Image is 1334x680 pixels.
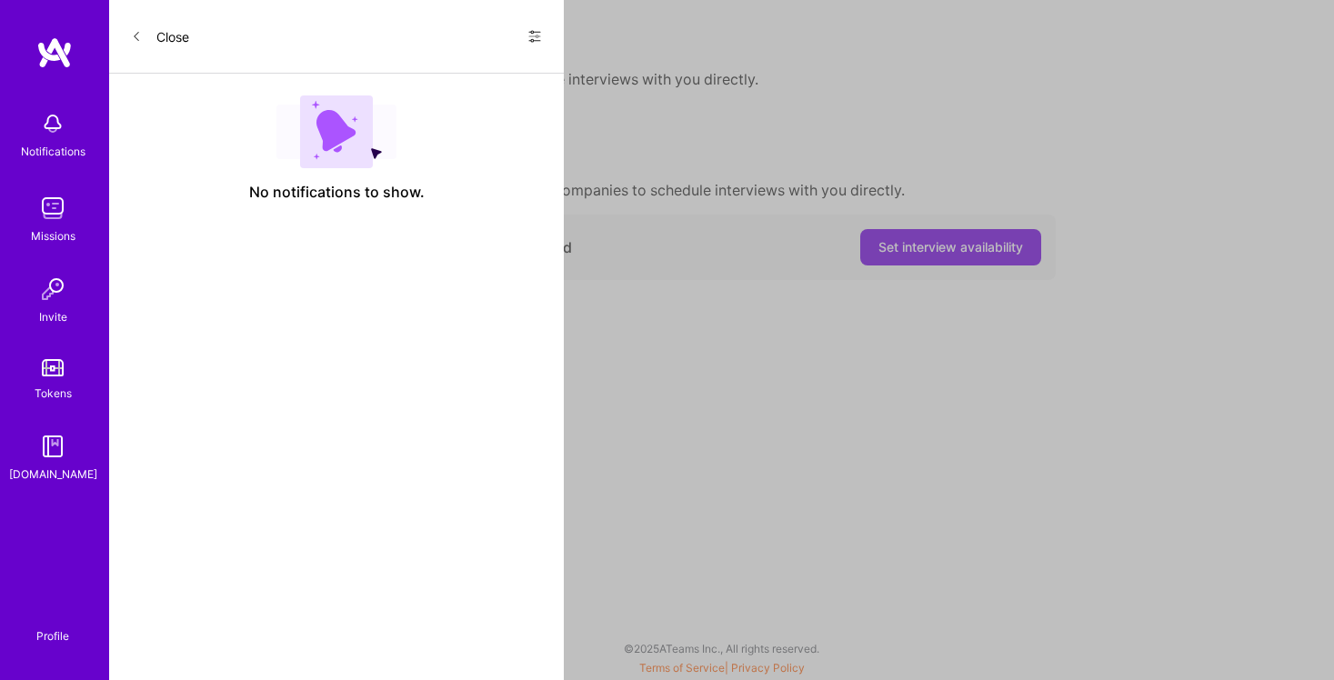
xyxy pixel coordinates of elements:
div: Profile [36,626,69,644]
img: Invite [35,271,71,307]
img: empty [276,95,396,168]
img: teamwork [35,190,71,226]
div: [DOMAIN_NAME] [9,465,97,484]
img: bell [35,105,71,142]
img: logo [36,36,73,69]
button: Close [131,22,189,51]
img: guide book [35,428,71,465]
img: tokens [42,359,64,376]
div: Missions [31,226,75,245]
div: Notifications [21,142,85,161]
span: No notifications to show. [249,183,425,202]
div: Invite [39,307,67,326]
div: Tokens [35,384,72,403]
